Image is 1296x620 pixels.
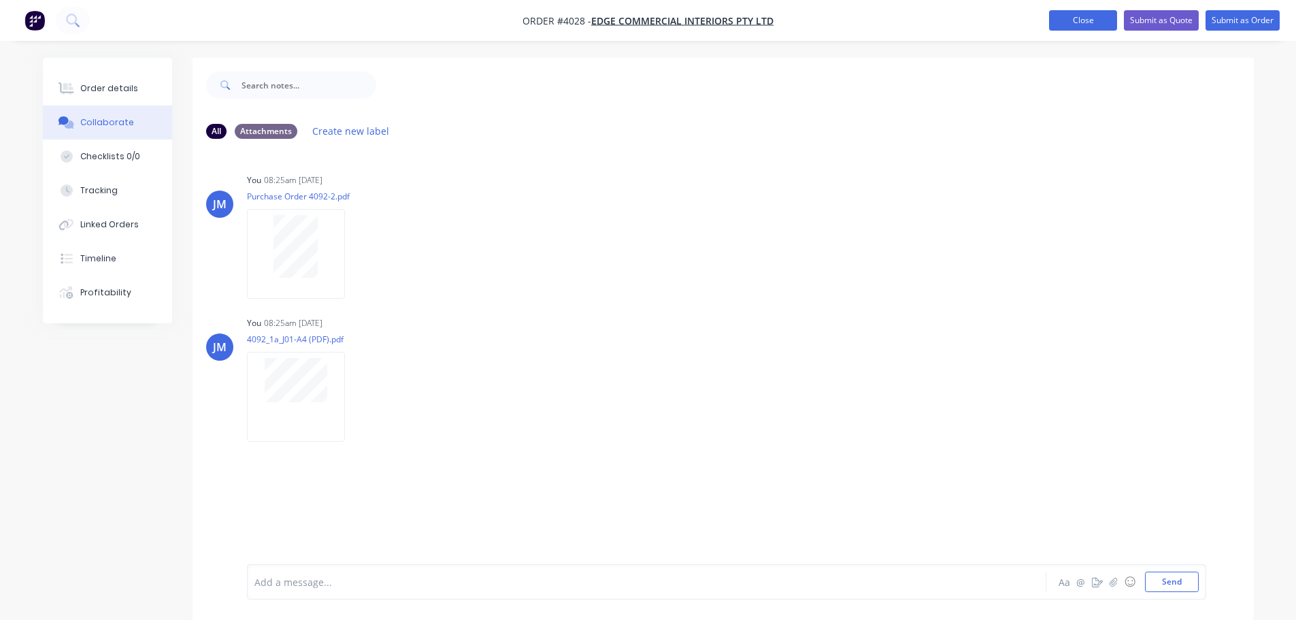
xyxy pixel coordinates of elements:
[43,276,172,310] button: Profitability
[80,252,116,265] div: Timeline
[206,124,227,139] div: All
[247,317,261,329] div: You
[43,242,172,276] button: Timeline
[80,150,140,163] div: Checklists 0/0
[213,339,227,355] div: JM
[522,14,591,27] span: Order #4028 -
[1145,572,1199,592] button: Send
[80,116,134,129] div: Collaborate
[43,208,172,242] button: Linked Orders
[591,14,774,27] a: Edge Commercial Interiors Pty Ltd
[1124,10,1199,31] button: Submit as Quote
[80,82,138,95] div: Order details
[213,196,227,212] div: JM
[43,71,172,105] button: Order details
[242,71,376,99] input: Search notes...
[80,218,139,231] div: Linked Orders
[1057,574,1073,590] button: Aa
[247,174,261,186] div: You
[1049,10,1117,31] button: Close
[43,105,172,140] button: Collaborate
[80,184,118,197] div: Tracking
[24,10,45,31] img: Factory
[1206,10,1280,31] button: Submit as Order
[43,174,172,208] button: Tracking
[305,122,397,140] button: Create new label
[1073,574,1089,590] button: @
[1122,574,1138,590] button: ☺
[264,174,322,186] div: 08:25am [DATE]
[264,317,322,329] div: 08:25am [DATE]
[80,287,131,299] div: Profitability
[43,140,172,174] button: Checklists 0/0
[247,333,359,345] p: 4092_1a_J01-A4 (PDF).pdf
[235,124,297,139] div: Attachments
[247,191,359,202] p: Purchase Order 4092-2.pdf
